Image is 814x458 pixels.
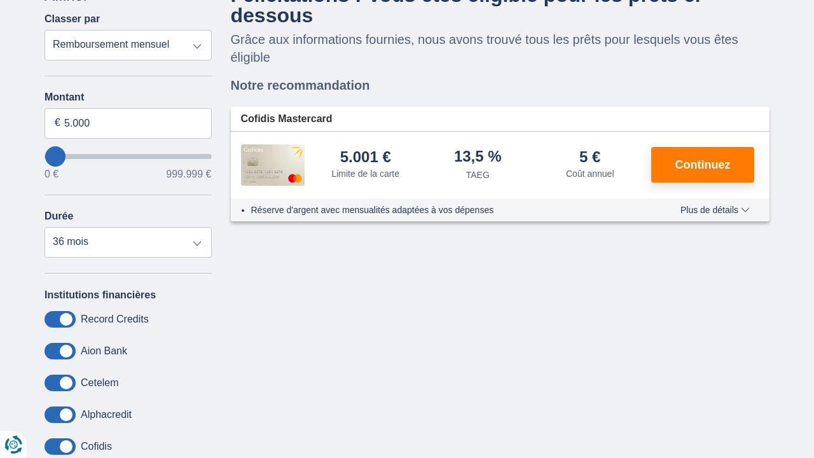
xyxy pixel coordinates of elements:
div: 5 € [579,149,600,165]
div: 5.001 € [340,149,391,165]
span: 0 € [45,169,59,179]
button: Continuez [651,147,754,183]
label: Record Credits [81,314,149,325]
button: Plus de détails [671,205,759,215]
span: Plus de détails [680,205,750,214]
input: wantToBorrow [45,154,212,159]
div: 13,5 % [454,149,502,166]
span: Continuez [675,159,731,170]
span: Cofidis Mastercard [241,112,333,127]
div: TAEG [466,169,490,181]
label: Cetelem [81,377,119,389]
label: Institutions financières [45,289,156,301]
label: Durée [45,211,73,222]
div: Coût annuel [566,167,614,180]
label: Montant [45,92,212,103]
li: Réserve d'argent avec mensualités adaptées à vos dépenses [251,204,644,216]
span: 999.999 € [166,169,211,179]
p: Grâce aux informations fournies, nous avons trouvé tous les prêts pour lesquels vous êtes éligible [231,31,770,66]
label: Cofidis [81,441,112,452]
label: Classer par [45,13,100,25]
label: Alphacredit [81,409,132,420]
label: Aion Bank [81,345,127,357]
div: Limite de la carte [331,167,399,180]
img: pret personnel Cofidis CC [241,144,305,185]
span: € [55,116,60,130]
